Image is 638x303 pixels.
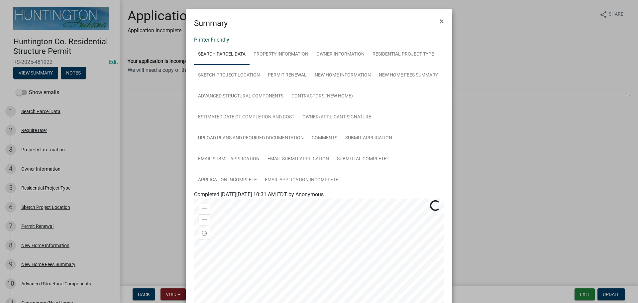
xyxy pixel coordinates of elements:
a: Sketch Project Location [194,65,264,86]
a: Search Parcel Data [194,44,250,65]
a: Submit Application [341,128,396,149]
div: Zoom in [199,204,210,214]
button: Close [434,12,449,31]
a: Submittal Complete? [333,149,393,170]
a: New Home Information [311,65,375,86]
a: Advanced Structural Components [194,86,287,107]
h4: Summary [194,17,228,29]
a: Upload Plans and Required Documentation [194,128,308,149]
a: Email Application Incomplete [261,170,342,191]
a: Residential Project Type [369,44,438,65]
a: Email Submit Application [194,149,264,170]
span: Completed [DATE][DATE] 10:31 AM EDT by Anonymous [194,191,324,198]
div: Find my location [199,228,210,239]
span: × [440,17,444,26]
a: Email Submit Application [264,149,333,170]
a: Property Information [250,44,312,65]
div: Zoom out [199,214,210,225]
a: Permit Renewal [264,65,311,86]
a: Estimated Date of Completion and Cost [194,107,298,128]
a: New Home Fees Summary [375,65,442,86]
a: Comments [308,128,341,149]
a: Owner Information [312,44,369,65]
a: Owner/Applicant Signature [298,107,375,128]
a: Contractors (New Home) [287,86,357,107]
a: Application Incomplete [194,170,261,191]
a: Printer Friendly [194,37,229,43]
